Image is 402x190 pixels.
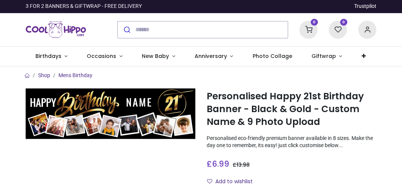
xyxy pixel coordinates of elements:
span: 13.98 [236,161,250,169]
p: Personalised eco-friendly premium banner available in 8 sizes. Make the day one to remember, its ... [207,135,376,149]
a: Trustpilot [354,3,376,10]
button: Add to wishlistAdd to wishlist [207,175,259,188]
i: Add to wishlist [207,179,212,184]
div: 3 FOR 2 BANNERS & GIFTWRAP - FREE DELIVERY [26,3,142,10]
a: Birthdays [26,47,77,66]
button: Submit [118,21,135,38]
a: New Baby [132,47,185,66]
a: Mens Birthday [58,72,92,78]
a: 0 [299,26,318,32]
a: Occasions [77,47,132,66]
a: Shop [38,72,50,78]
sup: 0 [340,19,347,26]
span: Giftwrap [311,52,336,60]
a: 0 [329,26,347,32]
a: Giftwrap [302,47,352,66]
h1: Personalised Happy 21st Birthday Banner - Black & Gold - Custom Name & 9 Photo Upload [207,90,376,129]
span: Birthdays [35,52,61,60]
span: £ [233,161,250,169]
img: Cool Hippo [26,19,86,40]
img: Personalised Happy 21st Birthday Banner - Black & Gold - Custom Name & 9 Photo Upload [26,88,195,139]
span: New Baby [142,52,169,60]
span: Photo Collage [253,52,292,60]
sup: 0 [311,19,318,26]
a: Anniversary [185,47,243,66]
span: Anniversary [195,52,227,60]
span: Occasions [87,52,116,60]
span: £ [207,158,229,169]
a: Logo of Cool Hippo [26,19,86,40]
span: 6.99 [212,158,229,169]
